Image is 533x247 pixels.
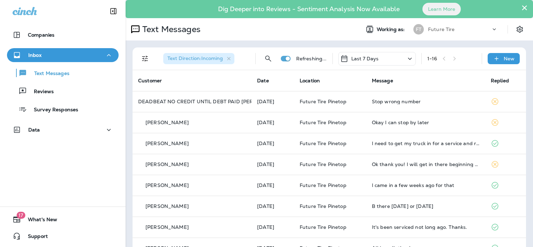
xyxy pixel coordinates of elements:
[163,53,234,64] div: Text Direction:Incoming
[300,98,346,105] span: Future Tire Pinetop
[7,123,119,137] button: Data
[300,119,346,126] span: Future Tire Pinetop
[7,66,119,80] button: Text Messages
[372,99,480,104] div: Stop wrong number
[427,56,437,61] div: 1 - 16
[428,27,455,32] p: Future Tire
[351,56,379,61] p: Last 7 Days
[7,212,119,226] button: 17What's New
[257,141,288,146] p: Sep 30, 2025 09:10 AM
[372,141,480,146] div: I need to get my truck in for a service and rotate. The Jeep is fine
[257,224,288,230] p: Sep 24, 2025 08:38 AM
[300,77,320,84] span: Location
[28,32,54,38] p: Companies
[138,52,152,66] button: Filters
[145,162,189,167] p: [PERSON_NAME]
[257,77,269,84] span: Date
[7,102,119,117] button: Survey Responses
[104,4,123,18] button: Collapse Sidebar
[300,140,346,147] span: Future Tire Pinetop
[521,2,528,13] button: Close
[372,224,480,230] div: It's been serviced not long ago. Thanks.
[257,182,288,188] p: Sep 25, 2025 09:17 AM
[377,27,406,32] span: Working as:
[257,120,288,125] p: Oct 2, 2025 08:19 AM
[7,229,119,243] button: Support
[145,182,189,188] p: [PERSON_NAME]
[21,217,57,225] span: What's New
[140,24,201,35] p: Text Messages
[300,161,346,167] span: Future Tire Pinetop
[145,141,189,146] p: [PERSON_NAME]
[28,127,40,133] p: Data
[261,52,275,66] button: Search Messages
[198,8,420,10] p: Dig Deeper into Reviews - Sentiment Analysis Now Available
[27,107,78,113] p: Survey Responses
[422,3,461,15] button: Learn More
[27,89,54,95] p: Reviews
[257,99,288,104] p: Oct 2, 2025 09:18 AM
[296,56,327,61] p: Refreshing...
[300,182,346,188] span: Future Tire Pinetop
[28,52,42,58] p: Inbox
[413,24,424,35] div: FT
[491,77,509,84] span: Replied
[21,233,48,242] span: Support
[145,120,189,125] p: [PERSON_NAME]
[167,55,223,61] span: Text Direction : Incoming
[300,203,346,209] span: Future Tire Pinetop
[7,28,119,42] button: Companies
[372,120,480,125] div: Okay I can stop by later
[7,84,119,98] button: Reviews
[257,203,288,209] p: Sep 25, 2025 08:24 AM
[372,203,480,209] div: B there Tuesday or Wednesday
[138,99,285,104] p: DEADBEAT NO CREDIT UNTIL DEBT PAID [PERSON_NAME]
[16,212,25,219] span: 17
[257,162,288,167] p: Sep 26, 2025 06:52 PM
[145,203,189,209] p: [PERSON_NAME]
[138,77,162,84] span: Customer
[504,56,515,61] p: New
[7,48,119,62] button: Inbox
[27,70,69,77] p: Text Messages
[372,182,480,188] div: I came in a few weeks ago for that
[300,224,346,230] span: Future Tire Pinetop
[145,224,189,230] p: [PERSON_NAME]
[372,162,480,167] div: Ok thank you! I will get in there beginning of next week! Thank you!
[513,23,526,36] button: Settings
[372,77,393,84] span: Message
